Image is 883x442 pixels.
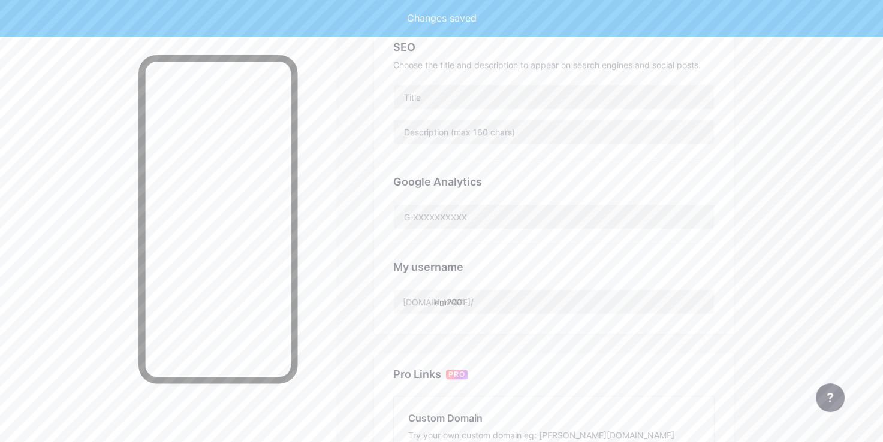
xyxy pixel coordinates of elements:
div: SEO [393,39,715,55]
div: Pro Links [393,367,441,382]
span: PRO [448,370,465,379]
input: Description (max 160 chars) [394,120,714,144]
input: G-XXXXXXXXXX [394,205,714,229]
div: Try your own custom domain eg: [PERSON_NAME][DOMAIN_NAME] [408,430,700,440]
div: Changes saved [407,11,477,25]
div: My username [393,259,715,275]
div: Google Analytics [393,174,715,190]
input: Title [394,85,714,109]
div: [DOMAIN_NAME]/ [403,296,474,308]
input: username [394,290,714,314]
div: Choose the title and description to appear on search engines and social posts. [393,60,715,70]
div: Custom Domain [408,411,700,425]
